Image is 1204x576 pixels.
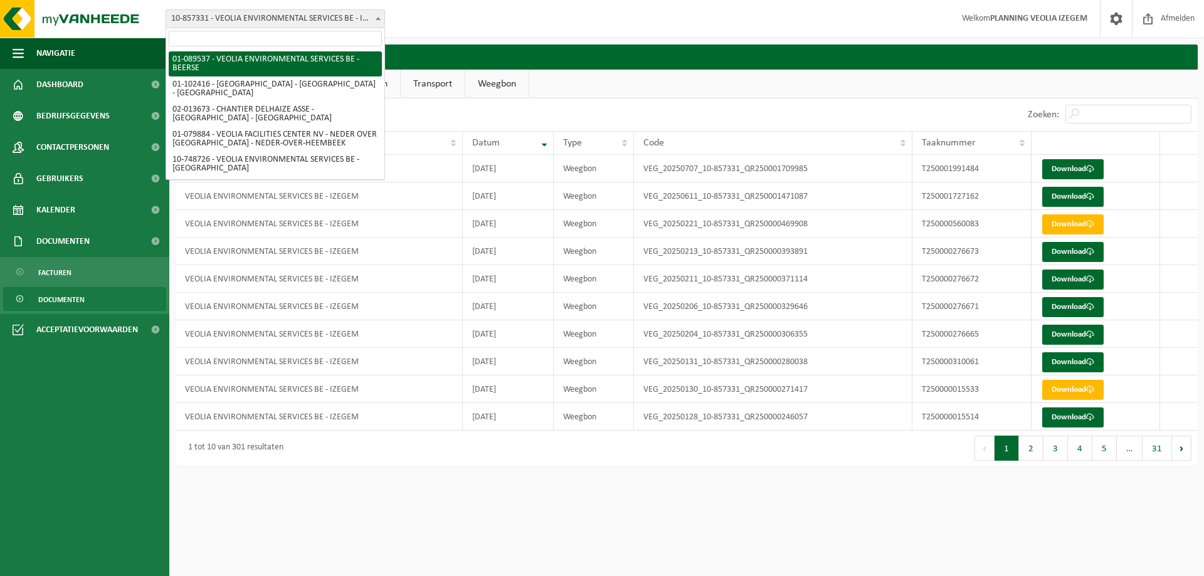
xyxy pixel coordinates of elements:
[472,138,500,148] span: Datum
[36,132,109,163] span: Contactpersonen
[463,210,554,238] td: [DATE]
[1042,407,1104,427] a: Download
[176,348,463,375] td: VEOLIA ENVIRONMENTAL SERVICES BE - IZEGEM
[554,320,635,348] td: Weegbon
[463,320,554,348] td: [DATE]
[1042,380,1104,400] a: Download
[1092,436,1117,461] button: 5
[1042,187,1104,207] a: Download
[169,51,382,76] li: 01-089537 - VEOLIA ENVIRONMENTAL SERVICES BE - BEERSE
[922,138,976,148] span: Taaknummer
[463,375,554,403] td: [DATE]
[1043,436,1068,461] button: 3
[176,182,463,210] td: VEOLIA ENVIRONMENTAL SERVICES BE - IZEGEM
[463,348,554,375] td: [DATE]
[36,69,83,100] span: Dashboard
[1172,436,1191,461] button: Next
[563,138,582,148] span: Type
[166,10,384,28] span: 10-857331 - VEOLIA ENVIRONMENTAL SERVICES BE - IZEGEM
[182,437,283,459] div: 1 tot 10 van 301 resultaten
[1042,242,1104,262] a: Download
[176,403,463,431] td: VEOLIA ENVIRONMENTAL SERVICES BE - IZEGEM
[36,194,75,226] span: Kalender
[176,293,463,320] td: VEOLIA ENVIRONMENTAL SERVICES BE - IZEGEM
[1117,436,1143,461] span: …
[912,210,1031,238] td: T250000560083
[1068,436,1092,461] button: 4
[169,102,382,127] li: 02-013673 - CHANTIER DELHAIZE ASSE - [GEOGRAPHIC_DATA] - [GEOGRAPHIC_DATA]
[38,261,71,285] span: Facturen
[36,163,83,194] span: Gebruikers
[463,265,554,293] td: [DATE]
[912,375,1031,403] td: T250000015533
[634,210,912,238] td: VEG_20250221_10-857331_QR250000469908
[554,265,635,293] td: Weegbon
[1042,270,1104,290] a: Download
[3,287,166,311] a: Documenten
[36,226,90,257] span: Documenten
[176,265,463,293] td: VEOLIA ENVIRONMENTAL SERVICES BE - IZEGEM
[554,155,635,182] td: Weegbon
[401,70,465,98] a: Transport
[1042,159,1104,179] a: Download
[912,403,1031,431] td: T250000015514
[1143,436,1172,461] button: 31
[995,436,1019,461] button: 1
[554,210,635,238] td: Weegbon
[974,436,995,461] button: Previous
[912,155,1031,182] td: T250001991484
[554,293,635,320] td: Weegbon
[912,320,1031,348] td: T250000276665
[634,348,912,375] td: VEG_20250131_10-857331_QR250000280038
[176,238,463,265] td: VEOLIA ENVIRONMENTAL SERVICES BE - IZEGEM
[36,314,138,345] span: Acceptatievoorwaarden
[912,265,1031,293] td: T250000276672
[634,265,912,293] td: VEG_20250211_10-857331_QR250000371114
[554,238,635,265] td: Weegbon
[463,155,554,182] td: [DATE]
[176,45,1198,69] h2: Documenten
[3,260,166,284] a: Facturen
[463,182,554,210] td: [DATE]
[912,293,1031,320] td: T250000276671
[990,14,1087,23] strong: PLANNING VEOLIA IZEGEM
[912,348,1031,375] td: T250000310061
[36,38,75,69] span: Navigatie
[554,348,635,375] td: Weegbon
[463,403,554,431] td: [DATE]
[1042,325,1104,345] a: Download
[554,182,635,210] td: Weegbon
[634,293,912,320] td: VEG_20250206_10-857331_QR250000329646
[176,375,463,403] td: VEOLIA ENVIRONMENTAL SERVICES BE - IZEGEM
[634,320,912,348] td: VEG_20250204_10-857331_QR250000306355
[1042,297,1104,317] a: Download
[169,127,382,152] li: 01-079884 - VEOLIA FACILITIES CENTER NV - NEDER OVER [GEOGRAPHIC_DATA] - NEDER-OVER-HEEMBEEK
[166,9,385,28] span: 10-857331 - VEOLIA ENVIRONMENTAL SERVICES BE - IZEGEM
[1019,436,1043,461] button: 2
[176,210,463,238] td: VEOLIA ENVIRONMENTAL SERVICES BE - IZEGEM
[1042,352,1104,372] a: Download
[176,320,463,348] td: VEOLIA ENVIRONMENTAL SERVICES BE - IZEGEM
[912,238,1031,265] td: T250000276673
[463,293,554,320] td: [DATE]
[169,76,382,102] li: 01-102416 - [GEOGRAPHIC_DATA] - [GEOGRAPHIC_DATA] - [GEOGRAPHIC_DATA]
[643,138,664,148] span: Code
[465,70,529,98] a: Weegbon
[554,403,635,431] td: Weegbon
[554,375,635,403] td: Weegbon
[912,182,1031,210] td: T250001727162
[169,152,382,177] li: 10-748726 - VEOLIA ENVIRONMENTAL SERVICES BE - [GEOGRAPHIC_DATA]
[634,375,912,403] td: VEG_20250130_10-857331_QR250000271417
[38,288,85,312] span: Documenten
[634,403,912,431] td: VEG_20250128_10-857331_QR250000246057
[634,155,912,182] td: VEG_20250707_10-857331_QR250001709985
[1042,214,1104,234] a: Download
[634,182,912,210] td: VEG_20250611_10-857331_QR250001471087
[463,238,554,265] td: [DATE]
[634,238,912,265] td: VEG_20250213_10-857331_QR250000393891
[36,100,110,132] span: Bedrijfsgegevens
[1028,110,1059,120] label: Zoeken:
